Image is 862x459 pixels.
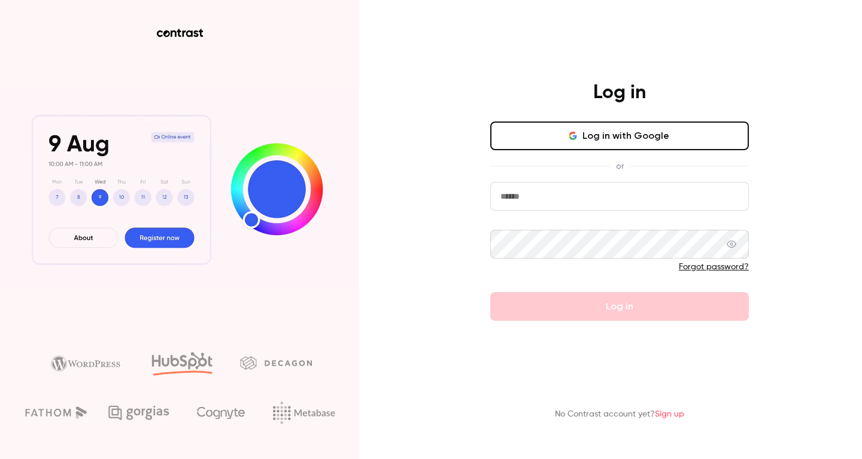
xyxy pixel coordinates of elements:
span: or [610,160,630,172]
button: Log in with Google [490,121,749,150]
p: No Contrast account yet? [555,408,684,421]
a: Sign up [655,410,684,418]
img: decagon [240,356,312,369]
h4: Log in [593,81,646,105]
a: Forgot password? [679,263,749,271]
